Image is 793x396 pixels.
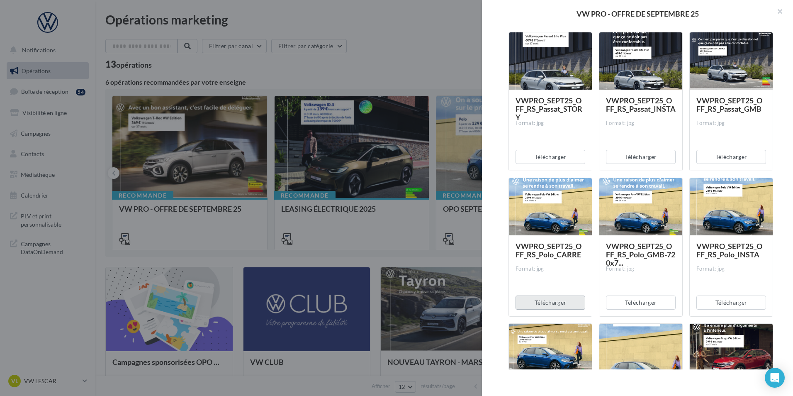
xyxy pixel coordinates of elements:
button: Télécharger [516,150,585,164]
span: VWPRO_SEPT25_OFF_RS_Passat_STORY [516,96,582,122]
span: VWPRO_SEPT25_OFF_RS_Polo_CARRE [516,242,581,259]
button: Télécharger [696,296,766,310]
span: VWPRO_SEPT25_OFF_RS_Polo_INSTA [696,242,762,259]
div: Format: jpg [606,120,676,127]
div: Format: jpg [516,265,585,273]
span: VWPRO_SEPT25_OFF_RS_Passat_GMB [696,96,762,113]
div: Open Intercom Messenger [765,368,785,388]
span: VWPRO_SEPT25_OFF_RS_Polo_GMB-720x7... [606,242,675,267]
div: Format: jpg [606,265,676,273]
button: Télécharger [606,296,676,310]
div: Format: jpg [696,120,766,127]
div: VW PRO - OFFRE DE SEPTEMBRE 25 [495,10,780,17]
button: Télécharger [696,150,766,164]
span: VWPRO_SEPT25_OFF_RS_Passat_INSTA [606,96,676,113]
button: Télécharger [516,296,585,310]
div: Format: jpg [696,265,766,273]
div: Format: jpg [516,120,585,127]
button: Télécharger [606,150,676,164]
